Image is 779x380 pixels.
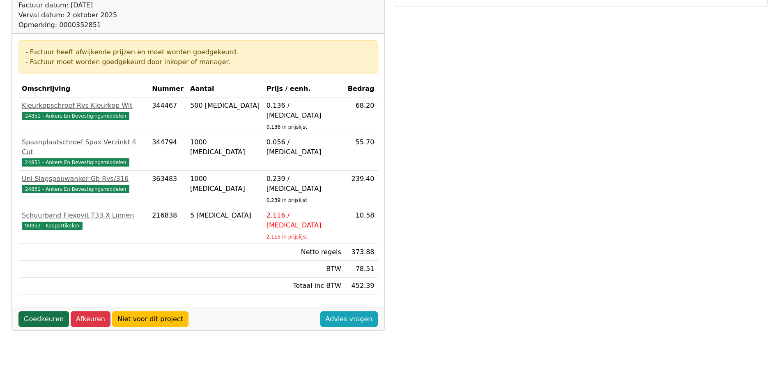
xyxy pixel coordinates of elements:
[22,112,129,120] span: 24851 - Ankers En Bevestigingsmiddelen
[22,101,145,111] div: Kleurkopschroef Rvs Kleurkop Wit
[22,174,145,184] div: Uni Slagspouwanker Gb Rvs/316
[22,137,145,167] a: Spaanplaatschroef Spax Verzinkt 4 Cut24851 - Ankers En Bevestigingsmiddelen
[18,10,253,20] div: Verval datum: 2 oktober 2025
[22,222,83,230] span: 90953 - Koopartikelen
[18,20,253,30] div: Opmerking: 0000352851
[345,244,378,261] td: 373.88
[263,244,345,261] td: Netto regels
[149,81,187,97] th: Nummer
[190,211,260,220] div: 5 [MEDICAL_DATA]
[345,171,378,207] td: 239.40
[345,207,378,244] td: 10.58
[22,174,145,194] a: Uni Slagspouwanker Gb Rvs/31624851 - Ankers En Bevestigingsmiddelen
[25,57,371,67] div: - Factuur moet worden goedgekeurd door inkoper of manager.
[112,311,188,327] a: Niet voor dit project
[267,211,341,230] div: 2.116 / [MEDICAL_DATA]
[18,311,69,327] a: Goedkeuren
[263,81,345,97] th: Prijs / eenh.
[71,311,110,327] a: Afkeuren
[190,101,260,111] div: 500 [MEDICAL_DATA]
[345,97,378,134] td: 68.20
[149,207,187,244] td: 216838
[320,311,378,327] a: Advies vragen
[22,185,129,193] span: 24851 - Ankers En Bevestigingsmiddelen
[22,101,145,120] a: Kleurkopschroef Rvs Kleurkop Wit24851 - Ankers En Bevestigingsmiddelen
[267,101,341,120] div: 0.136 / [MEDICAL_DATA]
[18,0,253,10] div: Factuur datum: [DATE]
[22,158,129,167] span: 24851 - Ankers En Bevestigingsmiddelen
[267,124,307,130] sub: 0.136 in prijslijst
[22,211,145,220] div: Schuurband Flexovit T33 X Linnen
[190,137,260,157] div: 1000 [MEDICAL_DATA]
[25,47,371,57] div: - Factuur heeft afwijkende prijzen en moet worden goedgekeurd.
[345,261,378,278] td: 78.51
[149,171,187,207] td: 363483
[267,137,341,157] div: 0.056 / [MEDICAL_DATA]
[345,81,378,97] th: Bedrag
[149,134,187,171] td: 344794
[345,134,378,171] td: 55.70
[267,197,307,203] sub: 0.239 in prijslijst
[263,278,345,294] td: Totaal inc BTW
[190,174,260,194] div: 1000 [MEDICAL_DATA]
[345,278,378,294] td: 452.39
[263,261,345,278] td: BTW
[149,97,187,134] td: 344467
[22,211,145,230] a: Schuurband Flexovit T33 X Linnen90953 - Koopartikelen
[267,234,307,240] sub: 2.115 in prijslijst
[187,81,263,97] th: Aantal
[267,174,341,194] div: 0.239 / [MEDICAL_DATA]
[18,81,149,97] th: Omschrijving
[22,137,145,157] div: Spaanplaatschroef Spax Verzinkt 4 Cut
